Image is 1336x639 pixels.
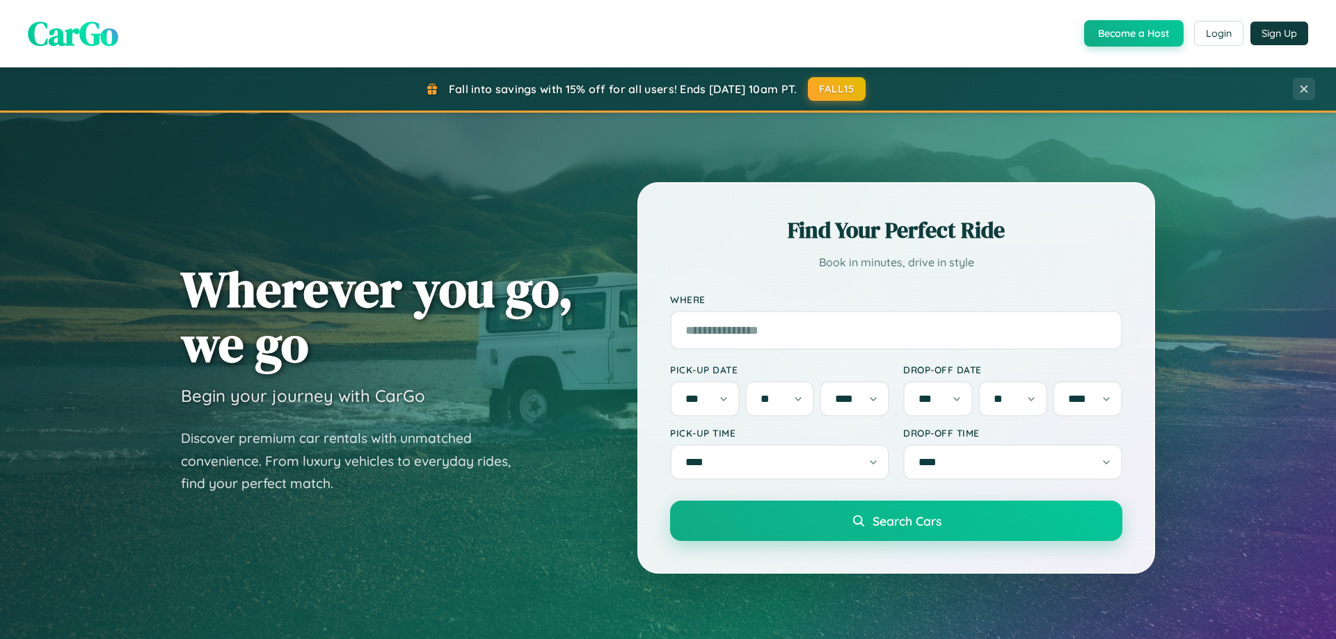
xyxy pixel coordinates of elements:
h3: Begin your journey with CarGo [181,385,425,406]
label: Drop-off Date [903,364,1122,375]
h1: Wherever you go, we go [181,261,573,371]
h2: Find Your Perfect Ride [670,215,1122,245]
button: Sign Up [1250,22,1308,45]
span: Search Cars [873,513,941,528]
button: Login [1194,21,1243,46]
button: Become a Host [1084,20,1184,47]
button: FALL15 [808,77,866,101]
span: Fall into savings with 15% off for all users! Ends [DATE] 10am PT. [449,82,797,96]
label: Where [670,293,1122,305]
p: Discover premium car rentals with unmatched convenience. From luxury vehicles to everyday rides, ... [181,427,529,495]
span: CarGo [28,10,118,56]
label: Drop-off Time [903,427,1122,439]
label: Pick-up Time [670,427,889,439]
label: Pick-up Date [670,364,889,375]
button: Search Cars [670,501,1122,541]
p: Book in minutes, drive in style [670,252,1122,273]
